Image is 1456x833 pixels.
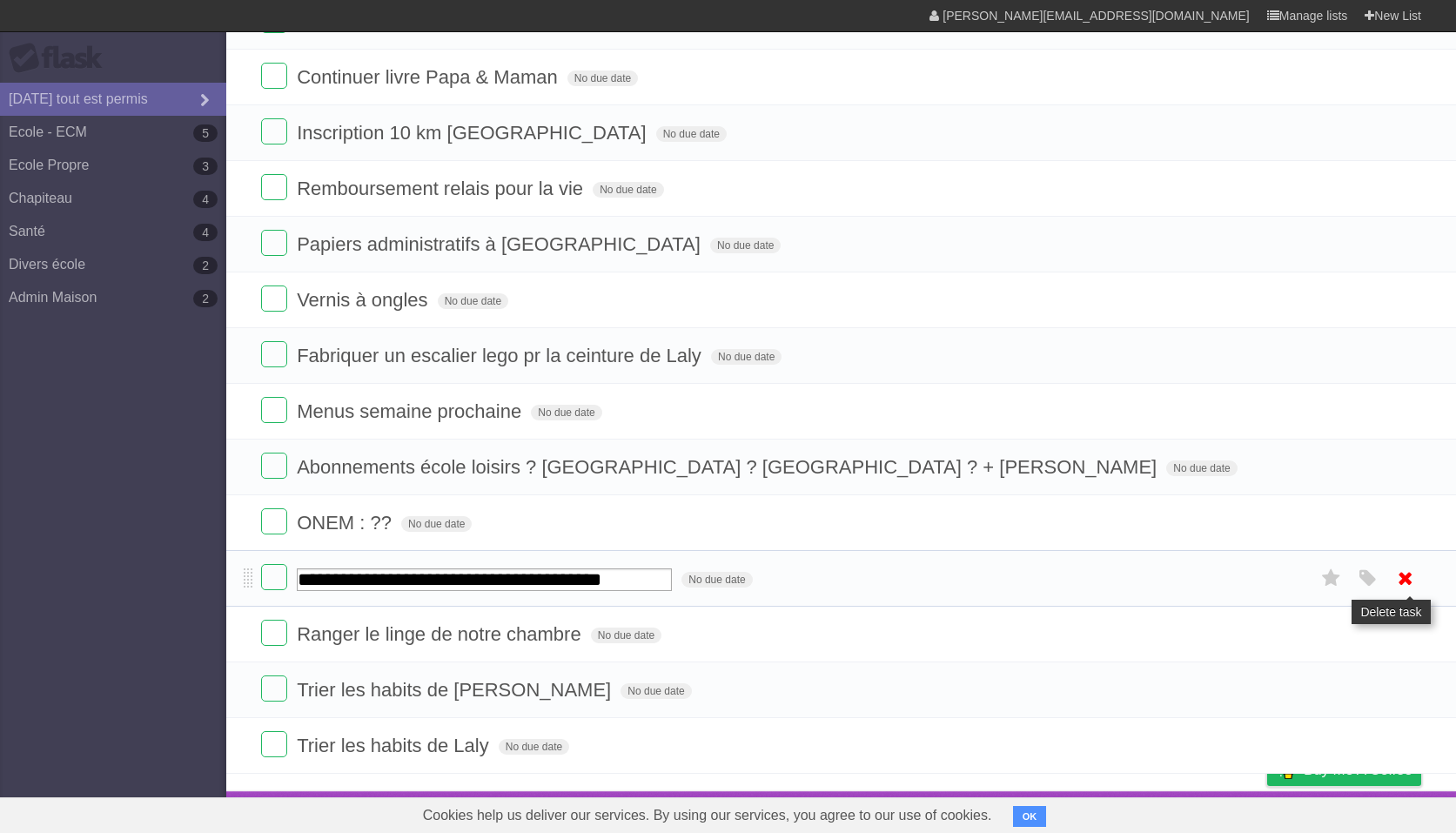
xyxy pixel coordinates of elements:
span: No due date [499,739,569,755]
span: Vernis à ongles [297,289,432,311]
b: 3 [193,158,218,175]
label: Done [261,397,287,423]
span: Fabriquer un escalier lego pr la ceinture de Laly [297,345,706,366]
a: Developers [1093,796,1164,829]
label: Done [261,341,287,367]
label: Done [261,564,287,590]
b: 2 [193,257,218,274]
span: Ranger le linge de notre chambre [297,623,586,645]
span: Papiers administratifs à [GEOGRAPHIC_DATA] [297,233,705,255]
span: No due date [567,71,638,86]
label: Done [261,453,287,479]
label: Done [261,675,287,702]
span: No due date [710,238,781,253]
a: Privacy [1245,796,1290,829]
span: Abonnements école loisirs ? [GEOGRAPHIC_DATA] ? [GEOGRAPHIC_DATA] ? + [PERSON_NAME] [297,456,1161,478]
label: Done [261,508,287,534]
span: Continuer livre Papa & Maman [297,66,562,88]
b: 4 [193,224,218,241]
label: Done [261,63,287,89]
span: No due date [401,516,472,532]
label: Done [261,118,287,144]
span: Trier les habits de [PERSON_NAME] [297,679,615,701]
a: About [1036,796,1072,829]
span: Remboursement relais pour la vie [297,178,587,199]
button: OK [1013,806,1047,827]
a: Terms [1185,796,1224,829]
span: ONEM : ?? [297,512,396,534]
span: Trier les habits de Laly [297,735,493,756]
label: Done [261,230,287,256]
div: Flask [9,43,113,74]
span: Menus semaine prochaine [297,400,526,422]
span: No due date [438,293,508,309]
span: No due date [681,572,752,588]
span: Buy me a coffee [1304,755,1412,785]
span: No due date [591,628,661,643]
label: Done [261,286,287,312]
b: 5 [193,124,218,142]
b: 4 [193,191,218,208]
span: No due date [593,182,663,198]
span: No due date [656,126,727,142]
a: Suggest a feature [1312,796,1421,829]
span: No due date [621,683,691,699]
b: 2 [193,290,218,307]
label: Done [261,731,287,757]
span: No due date [711,349,782,365]
span: No due date [1166,460,1237,476]
label: Done [261,620,287,646]
label: Done [261,174,287,200]
span: Cookies help us deliver our services. By using our services, you agree to our use of cookies. [406,798,1010,833]
span: Inscription 10 km [GEOGRAPHIC_DATA] [297,122,650,144]
span: No due date [531,405,601,420]
label: Star task [1315,564,1348,593]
